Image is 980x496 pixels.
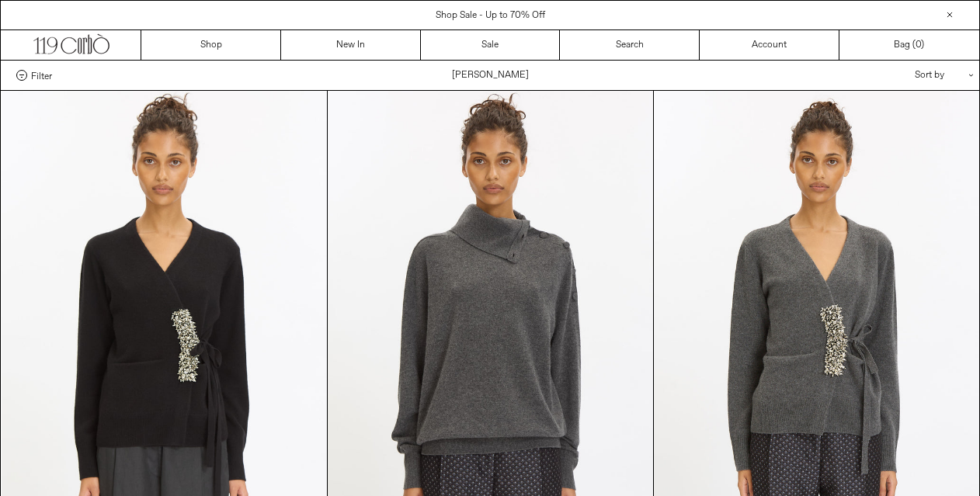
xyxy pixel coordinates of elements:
span: ) [916,38,924,52]
a: Search [560,30,700,60]
a: Shop Sale - Up to 70% Off [436,9,545,22]
a: New In [281,30,421,60]
a: Account [700,30,839,60]
a: Shop [141,30,281,60]
div: Sort by [824,61,964,90]
a: Sale [421,30,561,60]
a: Bag () [839,30,979,60]
span: Filter [31,70,52,81]
span: 0 [916,39,921,51]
